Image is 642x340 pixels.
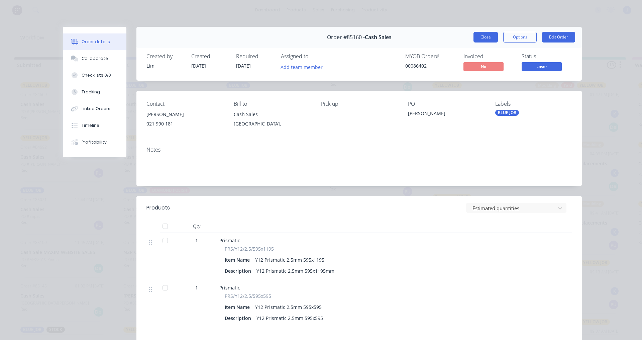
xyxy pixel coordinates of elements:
div: Description [225,266,254,276]
button: Add team member [281,62,326,71]
button: Timeline [63,117,126,134]
div: 00086402 [405,62,455,69]
div: Lim [146,62,183,69]
div: Status [522,53,572,60]
div: Linked Orders [82,106,110,112]
div: 021 990 181 [146,119,223,129]
div: Products [146,204,170,212]
div: BLUE JOB [495,110,519,116]
div: [PERSON_NAME]021 990 181 [146,110,223,131]
div: Bill to [234,101,310,107]
button: Edit Order [542,32,575,42]
div: Collaborate [82,56,108,62]
div: Item Name [225,255,252,265]
span: 1 [195,237,198,244]
div: Order details [82,39,110,45]
div: MYOB Order # [405,53,455,60]
div: Notes [146,147,572,153]
span: PRS/Y12/2.5/595x1195 [225,245,274,252]
button: Profitability [63,134,126,151]
button: Checklists 0/0 [63,67,126,84]
div: Created by [146,53,183,60]
span: Order #85160 - [327,34,365,40]
span: No [463,62,504,71]
span: Prismatic [219,237,240,244]
div: Created [191,53,228,60]
button: Tracking [63,84,126,100]
div: Tracking [82,89,100,95]
div: Y12 Prismatic 2.5mm 595x595 [252,302,324,312]
div: Y12 Prismatic 2.5mm 595x595 [254,313,326,323]
button: Add team member [277,62,326,71]
button: Collaborate [63,50,126,67]
div: Contact [146,101,223,107]
span: Laser [522,62,562,71]
div: [PERSON_NAME] [408,110,485,119]
button: Linked Orders [63,100,126,117]
div: Labels [495,101,572,107]
span: Prismatic [219,284,240,291]
div: Checklists 0/0 [82,72,111,78]
div: Timeline [82,122,99,129]
div: Qty [177,220,217,233]
div: Pick up [321,101,398,107]
div: [PERSON_NAME] [146,110,223,119]
button: Laser [522,62,562,72]
div: Invoiced [463,53,514,60]
div: Y12 Prismatic 2.5mm 595x1195mm [254,266,337,276]
div: Cash Sales [234,110,310,119]
button: Order details [63,33,126,50]
div: Assigned to [281,53,348,60]
button: Close [473,32,498,42]
span: 1 [195,284,198,291]
span: Cash Sales [365,34,392,40]
div: Item Name [225,302,252,312]
button: Options [503,32,537,42]
div: Required [236,53,273,60]
div: Cash Sales[GEOGRAPHIC_DATA], [234,110,310,131]
div: Y12 Prismatic 2.5mm 595x1195 [252,255,327,265]
span: [DATE] [191,63,206,69]
div: PO [408,101,485,107]
div: Description [225,313,254,323]
span: PRS/Y12/2.5/595x595 [225,292,271,300]
div: Profitability [82,139,107,145]
span: [DATE] [236,63,251,69]
div: [GEOGRAPHIC_DATA], [234,119,310,129]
